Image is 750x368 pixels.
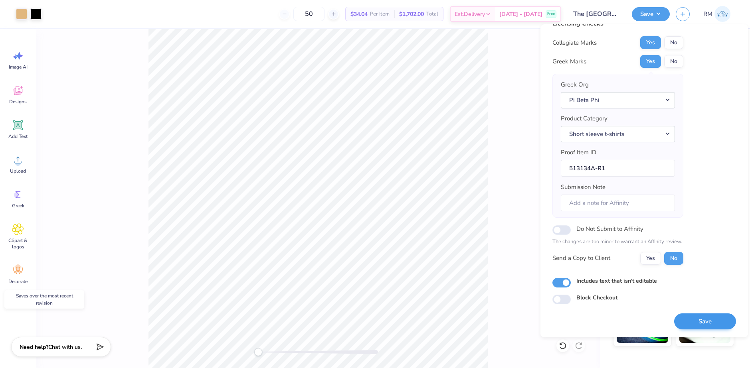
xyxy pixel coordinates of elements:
[547,11,555,17] span: Free
[293,7,325,21] input: – –
[455,10,485,18] span: Est. Delivery
[12,203,24,209] span: Greek
[714,6,730,22] img: Roberta Manuel
[8,278,28,285] span: Decorate
[254,348,262,356] div: Accessibility label
[48,343,82,351] span: Chat with us.
[576,224,643,234] label: Do Not Submit to Affinity
[576,277,657,285] label: Includes text that isn't editable
[664,252,683,265] button: No
[9,98,27,105] span: Designs
[20,343,48,351] strong: Need help?
[664,55,683,68] button: No
[640,252,661,265] button: Yes
[399,10,424,18] span: $1,702.00
[552,38,597,47] div: Collegiate Marks
[700,6,734,22] a: RM
[10,168,26,174] span: Upload
[561,148,596,157] label: Proof Item ID
[370,10,390,18] span: Per Item
[5,237,31,250] span: Clipart & logos
[640,55,661,68] button: Yes
[561,80,589,89] label: Greek Org
[674,313,736,330] button: Save
[703,10,712,19] span: RM
[632,7,670,21] button: Save
[552,254,610,263] div: Send a Copy to Client
[8,133,28,140] span: Add Text
[499,10,542,18] span: [DATE] - [DATE]
[561,114,608,123] label: Product Category
[561,183,606,192] label: Submission Note
[561,92,675,108] button: Pi Beta Phi
[567,6,626,22] input: Untitled Design
[664,36,683,49] button: No
[9,64,28,70] span: Image AI
[4,290,84,309] div: Saves over the most recent revision
[576,293,617,302] label: Block Checkout
[350,10,368,18] span: $34.04
[552,57,586,66] div: Greek Marks
[552,238,683,246] p: The changes are too minor to warrant an Affinity review.
[561,195,675,212] input: Add a note for Affinity
[640,36,661,49] button: Yes
[561,126,675,142] button: Short sleeve t-shirts
[426,10,438,18] span: Total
